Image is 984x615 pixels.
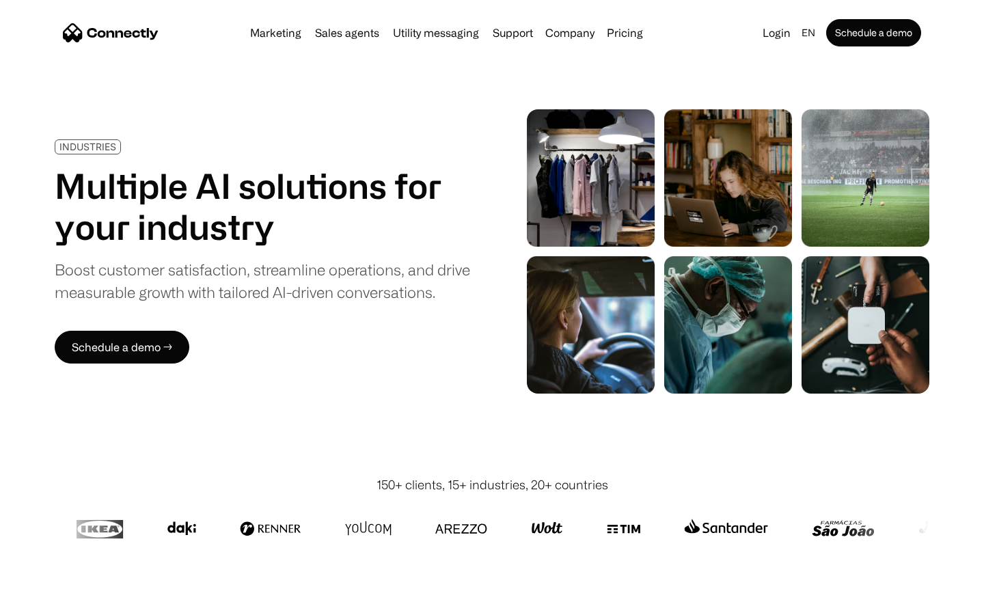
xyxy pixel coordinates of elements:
div: 150+ clients, 15+ industries, 20+ countries [377,476,608,494]
a: Utility messaging [387,27,484,38]
ul: Language list [27,591,82,610]
a: Pricing [601,27,648,38]
a: Support [487,27,538,38]
div: en [802,23,815,42]
aside: Language selected: English [14,590,82,610]
a: Sales agents [310,27,385,38]
h1: Multiple AI solutions for your industry [55,165,470,247]
div: Boost customer satisfaction, streamline operations, and drive measurable growth with tailored AI-... [55,258,470,303]
a: Login [757,23,796,42]
a: Schedule a demo [826,19,921,46]
div: INDUSTRIES [59,141,116,152]
a: Marketing [245,27,307,38]
div: Company [545,23,594,42]
a: Schedule a demo → [55,331,189,364]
